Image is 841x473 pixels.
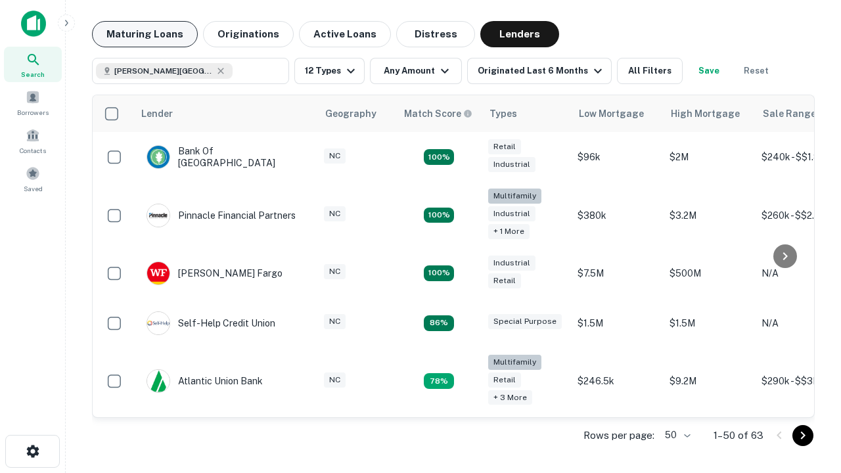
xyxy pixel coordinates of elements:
[299,21,391,47] button: Active Loans
[671,106,740,122] div: High Mortgage
[324,314,346,329] div: NC
[579,106,644,122] div: Low Mortgage
[147,204,170,227] img: picture
[21,11,46,37] img: capitalize-icon.png
[583,428,654,443] p: Rows per page:
[324,148,346,164] div: NC
[317,95,396,132] th: Geography
[4,47,62,82] a: Search
[571,348,663,415] td: $246.5k
[478,63,606,79] div: Originated Last 6 Months
[147,261,283,285] div: [PERSON_NAME] Fargo
[424,149,454,165] div: Matching Properties: 15, hasApolloMatch: undefined
[21,69,45,79] span: Search
[4,161,62,196] a: Saved
[663,182,755,248] td: $3.2M
[663,132,755,182] td: $2M
[489,106,517,122] div: Types
[792,425,813,446] button: Go to next page
[488,372,521,388] div: Retail
[147,146,170,168] img: picture
[92,21,198,47] button: Maturing Loans
[4,85,62,120] a: Borrowers
[20,145,46,156] span: Contacts
[480,21,559,47] button: Lenders
[775,368,841,431] iframe: Chat Widget
[488,355,541,370] div: Multifamily
[4,123,62,158] a: Contacts
[147,204,296,227] div: Pinnacle Financial Partners
[467,58,612,84] button: Originated Last 6 Months
[617,58,683,84] button: All Filters
[147,262,170,284] img: picture
[571,182,663,248] td: $380k
[17,107,49,118] span: Borrowers
[424,373,454,389] div: Matching Properties: 10, hasApolloMatch: undefined
[571,95,663,132] th: Low Mortgage
[147,370,170,392] img: picture
[294,58,365,84] button: 12 Types
[663,348,755,415] td: $9.2M
[424,265,454,281] div: Matching Properties: 14, hasApolloMatch: undefined
[370,58,462,84] button: Any Amount
[24,183,43,194] span: Saved
[688,58,730,84] button: Save your search to get updates of matches that match your search criteria.
[488,139,521,154] div: Retail
[488,224,530,239] div: + 1 more
[324,206,346,221] div: NC
[404,106,470,121] h6: Match Score
[147,369,263,393] div: Atlantic Union Bank
[488,273,521,288] div: Retail
[488,157,535,172] div: Industrial
[663,248,755,298] td: $500M
[114,65,213,77] span: [PERSON_NAME][GEOGRAPHIC_DATA], [GEOGRAPHIC_DATA]
[482,95,571,132] th: Types
[488,390,532,405] div: + 3 more
[147,311,275,335] div: Self-help Credit Union
[488,314,562,329] div: Special Purpose
[424,315,454,331] div: Matching Properties: 11, hasApolloMatch: undefined
[147,145,304,169] div: Bank Of [GEOGRAPHIC_DATA]
[203,21,294,47] button: Originations
[424,208,454,223] div: Matching Properties: 23, hasApolloMatch: undefined
[660,426,693,445] div: 50
[571,298,663,348] td: $1.5M
[488,189,541,204] div: Multifamily
[404,106,472,121] div: Capitalize uses an advanced AI algorithm to match your search with the best lender. The match sco...
[147,312,170,334] img: picture
[324,372,346,388] div: NC
[488,256,535,271] div: Industrial
[325,106,376,122] div: Geography
[663,298,755,348] td: $1.5M
[663,95,755,132] th: High Mortgage
[141,106,173,122] div: Lender
[133,95,317,132] th: Lender
[488,206,535,221] div: Industrial
[571,248,663,298] td: $7.5M
[763,106,816,122] div: Sale Range
[324,264,346,279] div: NC
[396,95,482,132] th: Capitalize uses an advanced AI algorithm to match your search with the best lender. The match sco...
[714,428,763,443] p: 1–50 of 63
[396,21,475,47] button: Distress
[571,132,663,182] td: $96k
[735,58,777,84] button: Reset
